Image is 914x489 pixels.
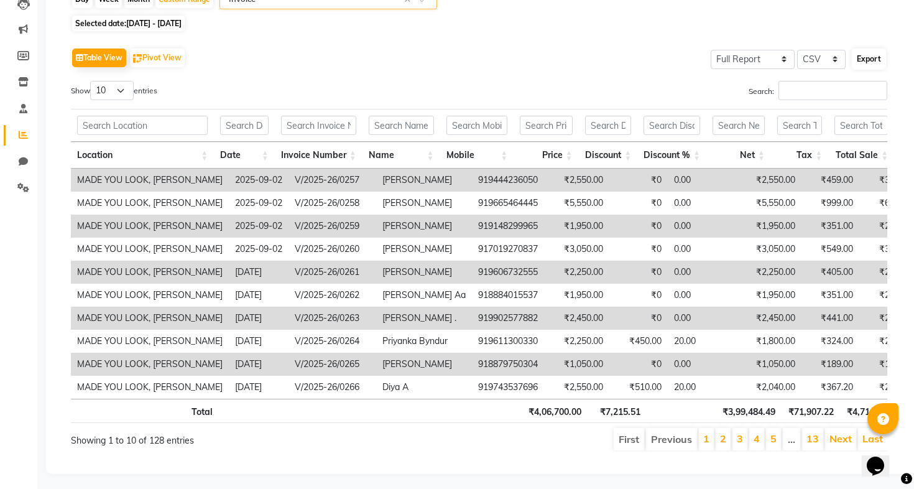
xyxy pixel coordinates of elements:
span: Selected date: [72,16,185,31]
input: Search Mobile [446,116,508,135]
td: ₹189.00 [801,353,859,376]
td: MADE YOU LOOK, [PERSON_NAME] [71,238,229,261]
td: 919902577882 [472,307,544,330]
td: 919148299965 [472,215,544,238]
td: 20.00 [668,330,736,353]
div: Showing 1 to 10 of 128 entries [71,427,400,447]
td: ₹0 [609,284,668,307]
input: Search: [778,81,887,100]
td: 2025-09-02 [229,192,289,215]
td: V/2025-26/0265 [289,353,376,376]
td: 2025-09-02 [229,238,289,261]
td: 0.00 [668,192,736,215]
td: [PERSON_NAME] [376,192,472,215]
td: V/2025-26/0263 [289,307,376,330]
td: ₹2,450.00 [736,307,801,330]
td: 2025-09-02 [229,215,289,238]
td: 0.00 [668,307,736,330]
td: Priyanka Byndur [376,330,472,353]
td: ₹1,950.00 [544,284,609,307]
td: ₹999.00 [801,192,859,215]
td: ₹0 [609,215,668,238]
td: 918879750304 [472,353,544,376]
td: [DATE] [229,284,289,307]
td: 0.00 [668,261,736,284]
img: pivot.png [133,54,142,63]
td: ₹367.20 [801,376,859,399]
td: V/2025-26/0262 [289,284,376,307]
td: MADE YOU LOOK, [PERSON_NAME] [71,330,229,353]
td: [DATE] [229,330,289,353]
td: V/2025-26/0266 [289,376,376,399]
td: ₹3,050.00 [544,238,609,261]
td: V/2025-26/0264 [289,330,376,353]
td: [DATE] [229,353,289,376]
a: 1 [703,432,709,445]
td: MADE YOU LOOK, [PERSON_NAME] [71,353,229,376]
a: 4 [754,432,760,445]
th: Discount %: activate to sort column ascending [637,142,706,169]
td: 918884015537 [472,284,544,307]
input: Search Price [520,116,572,135]
td: 917019270837 [472,238,544,261]
td: MADE YOU LOOK, [PERSON_NAME] [71,192,229,215]
span: [DATE] - [DATE] [126,19,182,28]
td: ₹0 [609,192,668,215]
input: Search Discount % [644,116,700,135]
td: ₹2,550.00 [736,169,801,192]
td: 919665464445 [472,192,544,215]
td: [DATE] [229,261,289,284]
td: MADE YOU LOOK, [PERSON_NAME] [71,261,229,284]
td: ₹1,950.00 [736,215,801,238]
td: [PERSON_NAME] [376,215,472,238]
th: Invoice Number: activate to sort column ascending [275,142,362,169]
td: 919444236050 [472,169,544,192]
td: 0.00 [668,284,736,307]
th: Net: activate to sort column ascending [706,142,771,169]
td: ₹0 [609,261,668,284]
iframe: chat widget [862,439,902,477]
td: ₹2,550.00 [544,169,609,192]
td: MADE YOU LOOK, [PERSON_NAME] [71,284,229,307]
td: ₹0 [609,353,668,376]
a: 2 [720,432,726,445]
td: V/2025-26/0259 [289,215,376,238]
td: ₹2,250.00 [736,261,801,284]
td: ₹549.00 [801,238,859,261]
input: Search Date [220,116,269,135]
td: ₹2,250.00 [544,261,609,284]
td: 0.00 [668,169,736,192]
input: Search Discount [585,116,632,135]
th: Total [71,399,219,423]
a: 3 [737,432,743,445]
td: ₹324.00 [801,330,859,353]
td: 0.00 [668,215,736,238]
input: Search Total Sale [834,116,888,135]
a: Last [862,432,883,445]
th: ₹7,215.51 [588,399,647,423]
td: Diya A [376,376,472,399]
td: ₹3,050.00 [736,238,801,261]
td: ₹2,550.00 [544,376,609,399]
td: MADE YOU LOOK, [PERSON_NAME] [71,307,229,330]
td: 0.00 [668,238,736,261]
th: Price: activate to sort column ascending [514,142,578,169]
td: ₹510.00 [609,376,668,399]
td: 919743537696 [472,376,544,399]
td: [PERSON_NAME] [376,238,472,261]
td: ₹441.00 [801,307,859,330]
button: Table View [72,49,126,67]
select: Showentries [90,81,134,100]
button: Export [852,49,886,70]
th: Location: activate to sort column ascending [71,142,214,169]
input: Search Location [77,116,208,135]
td: [PERSON_NAME] [376,353,472,376]
th: Date: activate to sort column ascending [214,142,275,169]
td: ₹450.00 [609,330,668,353]
td: ₹1,950.00 [544,215,609,238]
th: ₹4,71,391.71 [840,399,906,423]
td: 2025-09-02 [229,169,289,192]
input: Search Net [713,116,765,135]
td: ₹351.00 [801,284,859,307]
td: ₹1,050.00 [544,353,609,376]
